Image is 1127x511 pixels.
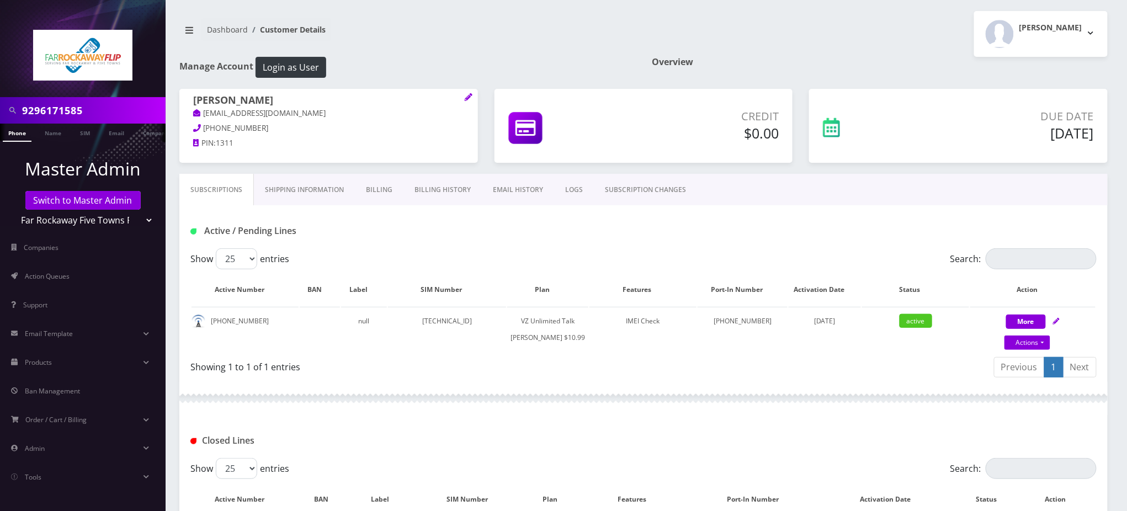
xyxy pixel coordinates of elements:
img: Closed Lines [190,438,196,444]
span: [DATE] [814,316,836,326]
img: Active / Pending Lines [190,228,196,235]
h5: $0.00 [628,125,779,141]
label: Search: [950,248,1097,269]
h1: Active / Pending Lines [190,226,481,236]
button: More [1006,315,1046,329]
h5: [DATE] [919,125,1094,141]
th: SIM Number: activate to sort column ascending [388,274,507,306]
span: Email Template [25,329,73,338]
h1: Closed Lines [190,435,481,446]
div: Showing 1 to 1 of 1 entries [190,356,635,374]
a: Company [137,124,174,141]
button: [PERSON_NAME] [974,11,1108,57]
span: Tools [25,472,41,482]
a: Dashboard [207,24,248,35]
span: Companies [24,243,59,252]
h1: Manage Account [179,57,635,78]
select: Showentries [216,248,257,269]
p: Credit [628,108,779,125]
td: [PHONE_NUMBER] [698,307,788,352]
label: Show entries [190,248,289,269]
label: Search: [950,458,1097,479]
a: Previous [994,357,1045,377]
a: PIN: [193,138,216,149]
a: Subscriptions [179,174,254,206]
th: Features: activate to sort column ascending [589,274,697,306]
a: SIM [75,124,95,141]
img: default.png [192,315,205,328]
input: Search: [986,248,1097,269]
nav: breadcrumb [179,18,635,50]
span: Admin [25,444,45,453]
a: LOGS [554,174,594,206]
span: 1311 [216,138,233,148]
h2: [PERSON_NAME] [1019,23,1082,33]
a: Shipping Information [254,174,355,206]
a: Actions [1004,336,1050,350]
td: [TECHNICAL_ID] [388,307,507,352]
a: Billing [355,174,403,206]
span: Support [23,300,47,310]
label: Show entries [190,458,289,479]
td: null [341,307,386,352]
td: VZ Unlimited Talk [PERSON_NAME] $10.99 [507,307,588,352]
a: Login as User [253,60,326,72]
li: Customer Details [248,24,326,35]
h1: Overview [652,57,1108,67]
button: Login as User [256,57,326,78]
span: Action Queues [25,272,70,281]
span: active [900,314,932,328]
input: Search: [986,458,1097,479]
a: Switch to Master Admin [25,191,141,210]
a: Email [103,124,130,141]
img: Far Rockaway Five Towns Flip [33,30,132,81]
div: IMEI Check [589,313,697,329]
span: Order / Cart / Billing [26,415,87,424]
th: Active Number: activate to sort column ascending [192,274,299,306]
th: BAN: activate to sort column ascending [300,274,340,306]
h1: [PERSON_NAME] [193,94,464,108]
th: Port-In Number: activate to sort column ascending [698,274,788,306]
a: EMAIL HISTORY [482,174,554,206]
td: [PHONE_NUMBER] [192,307,299,352]
th: Action: activate to sort column ascending [970,274,1096,306]
a: Name [39,124,67,141]
span: Products [25,358,52,367]
th: Status: activate to sort column ascending [862,274,969,306]
select: Showentries [216,458,257,479]
a: 1 [1044,357,1064,377]
p: Due Date [919,108,1094,125]
input: Search in Company [22,100,163,121]
a: [EMAIL_ADDRESS][DOMAIN_NAME] [193,108,326,119]
th: Plan: activate to sort column ascending [507,274,588,306]
span: Ban Management [25,386,80,396]
a: Billing History [403,174,482,206]
th: Activation Date: activate to sort column ascending [789,274,861,306]
span: [PHONE_NUMBER] [204,123,269,133]
a: SUBSCRIPTION CHANGES [594,174,697,206]
a: Next [1063,357,1097,377]
th: Label: activate to sort column ascending [341,274,386,306]
a: Phone [3,124,31,142]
